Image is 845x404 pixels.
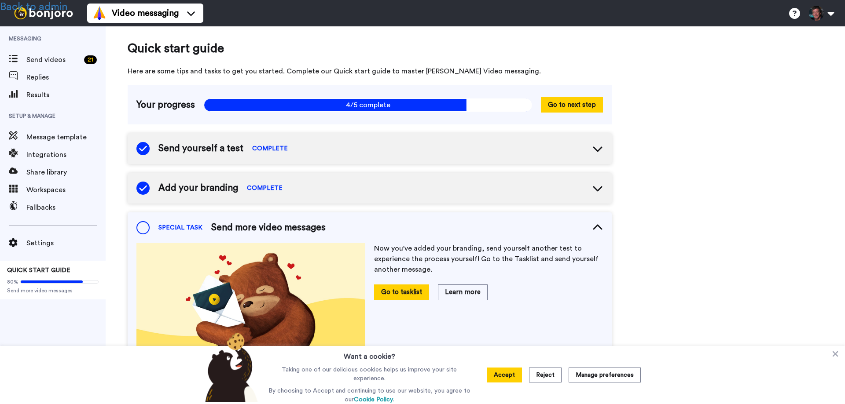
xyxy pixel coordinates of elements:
[26,132,106,142] span: Message template
[128,40,612,57] span: Quick start guide
[84,55,97,64] div: 21
[252,144,288,153] span: COMPLETE
[247,184,283,193] span: COMPLETE
[529,368,562,382] button: Reject
[487,368,522,382] button: Accept
[158,142,243,155] span: Send yourself a test
[541,97,603,113] button: Go to next step
[26,238,106,248] span: Settings
[26,149,106,160] span: Integrations
[211,221,326,234] span: Send more video messages
[438,284,488,300] button: Learn more
[7,278,18,285] span: 80%
[128,66,612,76] span: Here are some tips and tasks to get you started. Complete our Quick start guide to master [PERSON...
[7,267,70,273] span: QUICK START GUIDE
[26,167,106,178] span: Share library
[136,98,195,112] span: Your progress
[158,182,238,195] span: Add your branding
[374,284,429,300] button: Go to tasklist
[266,386,473,404] p: By choosing to Accept and continuing to use our website, you agree to our .
[7,287,99,294] span: Send more video messages
[569,368,641,382] button: Manage preferences
[158,223,202,232] span: SPECIAL TASK
[26,72,106,83] span: Replies
[374,243,603,275] p: Now you've added your branding, send yourself another test to experience the process yourself! Go...
[136,243,365,372] img: ef8d60325db97039671181ddc077363f.jpg
[204,98,532,112] span: 4/5 complete
[344,346,395,362] h3: Want a cookie?
[266,365,473,383] p: Taking one of our delicious cookies helps us improve your site experience.
[26,90,106,100] span: Results
[92,6,107,20] img: vm-color.svg
[197,332,262,402] img: bear-with-cookie.png
[26,202,106,213] span: Fallbacks
[26,55,81,65] span: Send videos
[26,185,106,195] span: Workspaces
[112,7,179,19] span: Video messaging
[354,397,393,403] a: Cookie Policy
